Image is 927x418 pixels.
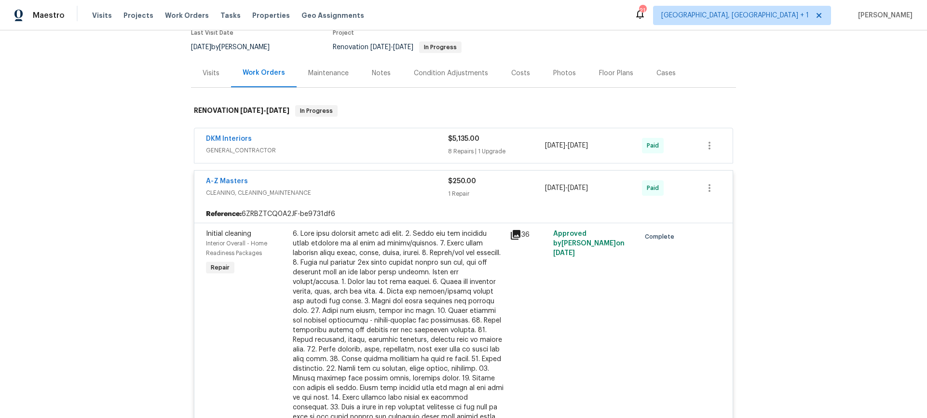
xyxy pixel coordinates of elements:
span: [DATE] [240,107,263,114]
h6: RENOVATION [194,105,289,117]
div: RENOVATION [DATE]-[DATE]In Progress [191,95,736,126]
span: $5,135.00 [448,135,479,142]
div: 36 [510,229,547,241]
span: [DATE] [545,185,565,191]
div: Notes [372,68,391,78]
div: Photos [553,68,576,78]
span: Interior Overall - Home Readiness Packages [206,241,267,256]
span: Renovation [333,44,462,51]
span: [GEOGRAPHIC_DATA], [GEOGRAPHIC_DATA] + 1 [661,11,809,20]
span: [DATE] [568,142,588,149]
span: Repair [207,263,233,272]
span: Project [333,30,354,36]
div: Condition Adjustments [414,68,488,78]
div: 1 Repair [448,189,545,199]
span: [DATE] [370,44,391,51]
span: [DATE] [553,250,575,256]
span: [DATE] [191,44,211,51]
span: In Progress [296,106,337,116]
div: 6ZRBZTCQ0A2JF-be9731df6 [194,205,733,223]
a: A-Z Masters [206,178,248,185]
span: Work Orders [165,11,209,20]
a: DKM Interiors [206,135,252,142]
span: [DATE] [545,142,565,149]
span: [PERSON_NAME] [854,11,913,20]
span: CLEANING, CLEANING_MAINTENANCE [206,188,448,198]
span: In Progress [420,44,461,50]
span: $250.00 [448,178,476,185]
span: Paid [647,141,663,150]
span: Maestro [33,11,65,20]
span: Last Visit Date [191,30,233,36]
div: Cases [656,68,676,78]
span: [DATE] [266,107,289,114]
span: - [240,107,289,114]
span: Initial cleaning [206,230,251,237]
span: Geo Assignments [301,11,364,20]
span: Paid [647,183,663,193]
div: Costs [511,68,530,78]
span: - [370,44,413,51]
span: Approved by [PERSON_NAME] on [553,230,625,256]
span: Tasks [220,12,241,19]
span: Complete [645,232,678,242]
span: GENERAL_CONTRACTOR [206,146,448,155]
div: 8 Repairs | 1 Upgrade [448,147,545,156]
b: Reference: [206,209,242,219]
span: [DATE] [568,185,588,191]
div: Floor Plans [599,68,633,78]
div: by [PERSON_NAME] [191,41,281,53]
div: Work Orders [243,68,285,78]
span: - [545,183,588,193]
span: Projects [123,11,153,20]
span: Visits [92,11,112,20]
div: Visits [203,68,219,78]
div: Maintenance [308,68,349,78]
span: - [545,141,588,150]
span: [DATE] [393,44,413,51]
span: Properties [252,11,290,20]
div: 21 [639,6,646,15]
